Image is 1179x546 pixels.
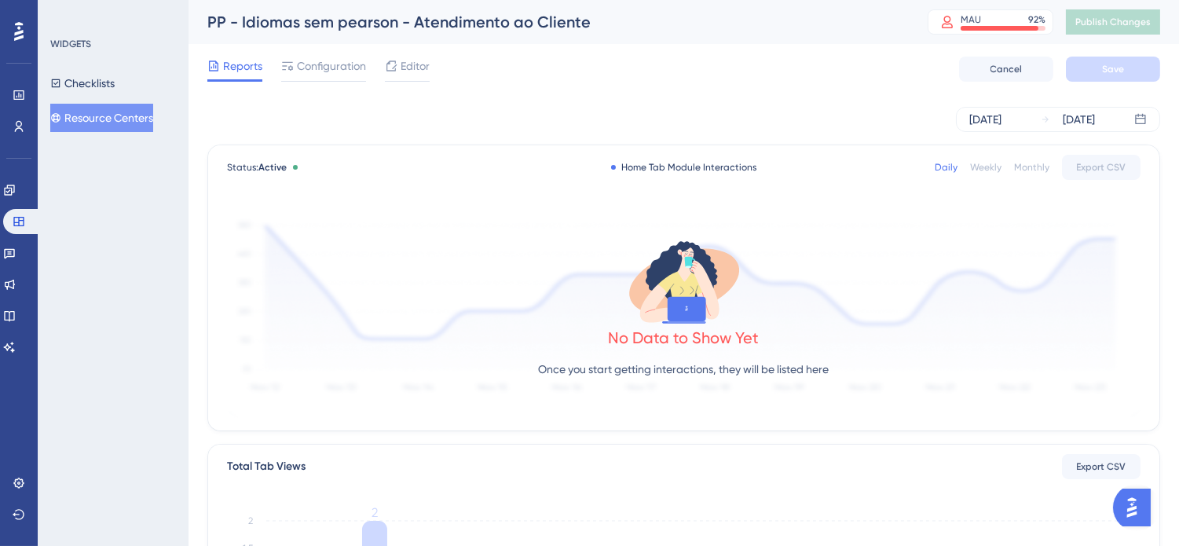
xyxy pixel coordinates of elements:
[248,515,253,526] tspan: 2
[258,162,287,173] span: Active
[1063,110,1095,129] div: [DATE]
[297,57,366,75] span: Configuration
[969,110,1001,129] div: [DATE]
[935,161,957,174] div: Daily
[611,161,757,174] div: Home Tab Module Interactions
[372,505,378,520] tspan: 2
[539,360,829,379] p: Once you start getting interactions, they will be listed here
[1014,161,1049,174] div: Monthly
[1062,155,1141,180] button: Export CSV
[609,327,760,349] div: No Data to Show Yet
[990,63,1023,75] span: Cancel
[50,104,153,132] button: Resource Centers
[50,69,115,97] button: Checklists
[1062,454,1141,479] button: Export CSV
[1066,9,1160,35] button: Publish Changes
[227,457,306,476] div: Total Tab Views
[959,57,1053,82] button: Cancel
[1113,484,1160,531] iframe: UserGuiding AI Assistant Launcher
[1077,460,1126,473] span: Export CSV
[1077,161,1126,174] span: Export CSV
[50,38,91,50] div: WIDGETS
[1066,57,1160,82] button: Save
[970,161,1001,174] div: Weekly
[1075,16,1151,28] span: Publish Changes
[1102,63,1124,75] span: Save
[961,13,981,26] div: MAU
[207,11,888,33] div: PP - Idiomas sem pearson - Atendimento ao Cliente
[227,161,287,174] span: Status:
[1028,13,1045,26] div: 92 %
[223,57,262,75] span: Reports
[401,57,430,75] span: Editor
